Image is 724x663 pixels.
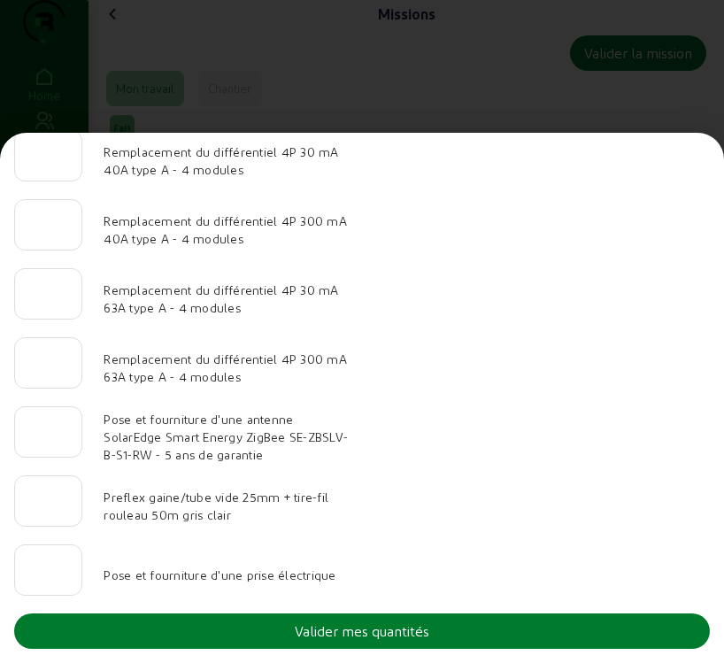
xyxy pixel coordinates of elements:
[104,351,347,384] span: Remplacement du différentiel 4P 300 mA 63A type A - 4 modules
[104,282,338,315] span: Remplacement du différentiel 4P 30 mA 63A type A - 4 modules
[14,613,710,649] button: Valider mes quantités
[104,144,338,177] span: Remplacement du différentiel 4P 30 mA 40A type A - 4 modules
[295,621,429,642] div: Valider mes quantités
[104,567,335,582] span: Pose et fourniture d'une prise électrique
[104,490,328,522] span: Preflex gaine/tube vide 25mm + tire-fil rouleau 50m gris clair
[104,213,347,246] span: Remplacement du différentiel 4P 300 mA 40A type A - 4 modules
[104,412,348,462] span: Pose et fourniture d'une antenne SolarEdge Smart Energy ZigBee SE-ZBSLV-B-S1-RW - 5 ans de garantie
